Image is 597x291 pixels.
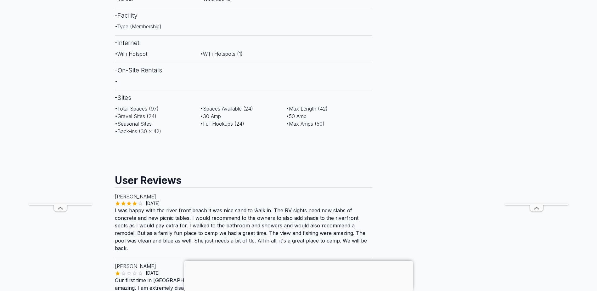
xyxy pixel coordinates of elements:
[200,51,243,57] span: • WiFi Hotspots (1)
[143,270,162,276] span: [DATE]
[115,262,372,270] p: [PERSON_NAME]
[115,8,372,23] h3: - Facility
[115,193,372,200] p: [PERSON_NAME]
[115,140,372,168] iframe: Advertisement
[115,63,372,77] h3: - On-Site Rentals
[505,14,568,203] iframe: Advertisement
[115,207,372,252] p: I was happy with the river front beach it was nice sand to ŵalk in. The RV sights need new slabs ...
[115,121,152,127] span: • Seasonal Sites
[286,121,324,127] span: • Max Amps (50)
[115,90,372,105] h3: - Sites
[200,121,244,127] span: • Full Hookups (24)
[286,106,328,112] span: • Max Length (42)
[184,261,413,289] iframe: Advertisement
[115,168,372,187] h2: User Reviews
[115,128,161,134] span: • Back-ins (30 x 42)
[200,106,253,112] span: • Spaces Available (24)
[115,35,372,50] h3: - Internet
[115,23,161,30] span: • Type (Membership)
[115,106,159,112] span: • Total Spaces (97)
[143,200,162,207] span: [DATE]
[29,14,92,203] iframe: Advertisement
[115,51,147,57] span: • WiFi Hotspot
[200,113,221,119] span: • 30 Amp
[286,113,307,119] span: • 50 Amp
[115,113,156,119] span: • Gravel Sites (24)
[115,78,117,84] span: •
